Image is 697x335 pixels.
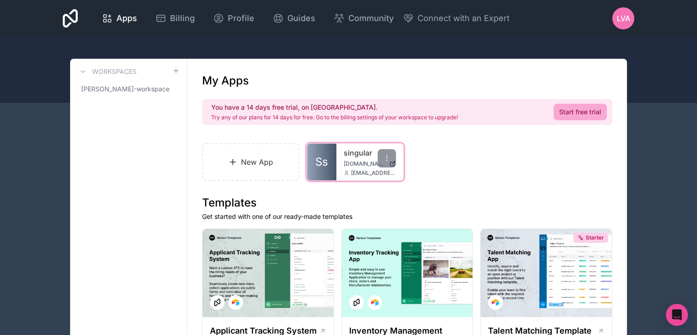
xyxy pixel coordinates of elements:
a: Ss [307,144,336,180]
a: Start free trial [554,104,607,120]
a: [DOMAIN_NAME] [344,160,396,167]
a: Profile [206,8,262,28]
h1: My Apps [202,73,249,88]
button: Connect with an Expert [403,12,510,25]
a: Apps [94,8,144,28]
span: Apps [116,12,137,25]
a: Billing [148,8,202,28]
img: Airtable Logo [492,299,499,306]
a: Community [326,8,401,28]
h3: Workspaces [92,67,137,76]
span: Ss [315,155,328,169]
span: Billing [170,12,195,25]
span: [EMAIL_ADDRESS][DOMAIN_NAME] [351,169,396,177]
a: [PERSON_NAME]-workspace [77,81,180,97]
a: singular [344,147,396,158]
h2: You have a 14 days free trial, on [GEOGRAPHIC_DATA]. [211,103,458,112]
span: Connect with an Expert [417,12,510,25]
span: LVA [617,13,630,24]
p: Get started with one of our ready-made templates [202,212,612,221]
span: Profile [228,12,254,25]
span: [DOMAIN_NAME] [344,160,385,167]
img: Airtable Logo [232,299,239,306]
a: Guides [265,8,323,28]
span: Starter [586,234,604,241]
div: Open Intercom Messenger [666,304,688,326]
a: New App [202,143,299,181]
span: Guides [287,12,315,25]
p: Try any of our plans for 14 days for free. Go to the billing settings of your workspace to upgrade! [211,114,458,121]
a: Workspaces [77,66,137,77]
span: [PERSON_NAME]-workspace [81,84,170,94]
span: Community [348,12,394,25]
img: Airtable Logo [371,299,379,306]
h1: Templates [202,195,612,210]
